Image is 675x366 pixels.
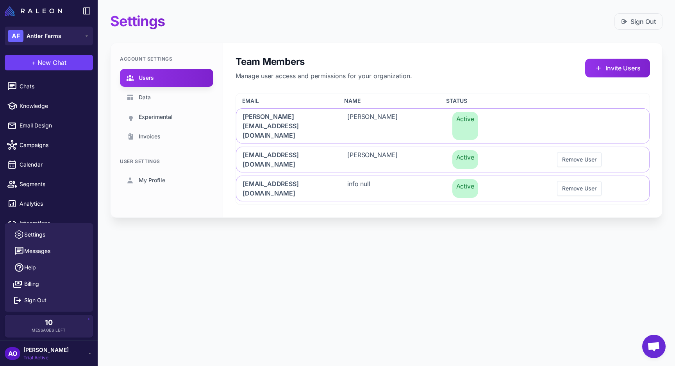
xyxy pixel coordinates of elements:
[24,280,39,288] span: Billing
[236,56,412,68] h2: Team Members
[110,13,165,30] h1: Settings
[139,74,154,82] span: Users
[236,176,650,201] div: [EMAIL_ADDRESS][DOMAIN_NAME]info nullActiveRemove User
[120,88,213,106] a: Data
[24,263,36,272] span: Help
[20,219,88,228] span: Integrations
[24,296,46,305] span: Sign Out
[20,199,88,208] span: Analytics
[24,230,45,239] span: Settings
[23,354,69,361] span: Trial Active
[621,17,656,26] a: Sign Out
[24,247,50,255] span: Messages
[32,58,36,67] span: +
[557,152,602,167] button: Remove User
[3,176,95,192] a: Segments
[3,137,95,153] a: Campaigns
[3,117,95,134] a: Email Design
[3,98,95,114] a: Knowledge
[5,55,93,70] button: +New Chat
[120,56,213,63] div: Account Settings
[45,319,53,326] span: 10
[20,160,88,169] span: Calendar
[452,150,478,169] span: Active
[5,27,93,45] button: AFAntler Farms
[452,179,478,198] span: Active
[20,180,88,188] span: Segments
[344,97,361,105] span: Name
[243,179,329,198] span: [EMAIL_ADDRESS][DOMAIN_NAME]
[236,108,650,144] div: [PERSON_NAME][EMAIL_ADDRESS][DOMAIN_NAME][PERSON_NAME]Active
[5,347,20,360] div: AO
[32,327,66,333] span: Messages Left
[347,150,398,169] span: [PERSON_NAME]
[3,196,95,212] a: Analytics
[243,150,329,169] span: [EMAIL_ADDRESS][DOMAIN_NAME]
[120,69,213,87] a: Users
[120,127,213,145] a: Invoices
[120,108,213,126] a: Experimental
[139,93,151,102] span: Data
[20,141,88,149] span: Campaigns
[27,32,61,40] span: Antler Farms
[120,171,213,189] a: My Profile
[585,59,650,77] button: Invite Users
[139,132,161,141] span: Invoices
[446,97,467,105] span: Status
[8,243,90,259] button: Messages
[242,97,259,105] span: Email
[139,113,173,121] span: Experimental
[37,58,66,67] span: New Chat
[347,112,398,140] span: [PERSON_NAME]
[8,292,90,309] button: Sign Out
[347,179,370,198] span: info null
[557,181,602,196] button: Remove User
[20,102,88,110] span: Knowledge
[642,335,666,358] div: Open chat
[236,147,650,172] div: [EMAIL_ADDRESS][DOMAIN_NAME][PERSON_NAME]ActiveRemove User
[236,71,412,81] p: Manage user access and permissions for your organization.
[20,82,88,91] span: Chats
[8,259,90,276] a: Help
[3,78,95,95] a: Chats
[243,112,329,140] span: [PERSON_NAME][EMAIL_ADDRESS][DOMAIN_NAME]
[139,176,165,185] span: My Profile
[3,156,95,173] a: Calendar
[23,346,69,354] span: [PERSON_NAME]
[452,112,478,140] span: Active
[5,6,62,16] img: Raleon Logo
[3,215,95,231] a: Integrations
[8,30,23,42] div: AF
[120,158,213,165] div: User Settings
[5,6,65,16] a: Raleon Logo
[20,121,88,130] span: Email Design
[614,13,662,30] button: Sign Out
